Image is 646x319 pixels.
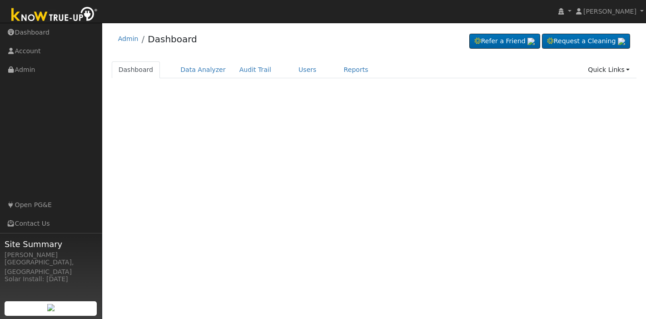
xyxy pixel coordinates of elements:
[618,38,625,45] img: retrieve
[118,35,139,42] a: Admin
[337,61,375,78] a: Reports
[174,61,233,78] a: Data Analyzer
[583,8,636,15] span: [PERSON_NAME]
[292,61,323,78] a: Users
[148,34,197,45] a: Dashboard
[5,274,97,284] div: Solar Install: [DATE]
[542,34,630,49] a: Request a Cleaning
[527,38,535,45] img: retrieve
[5,238,97,250] span: Site Summary
[233,61,278,78] a: Audit Trail
[47,304,55,311] img: retrieve
[5,258,97,277] div: [GEOGRAPHIC_DATA], [GEOGRAPHIC_DATA]
[7,5,102,25] img: Know True-Up
[581,61,636,78] a: Quick Links
[469,34,540,49] a: Refer a Friend
[112,61,160,78] a: Dashboard
[5,250,97,260] div: [PERSON_NAME]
